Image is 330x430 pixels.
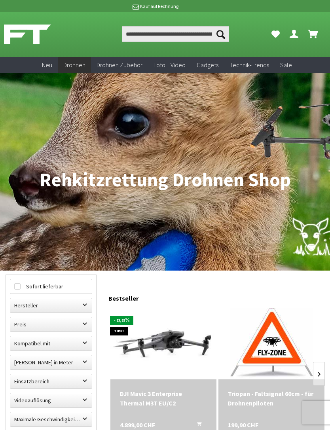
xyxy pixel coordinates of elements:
a: Drohnen Zubehör [91,57,148,73]
label: Hersteller [10,298,92,313]
label: Maximale Flughöhe in Meter [10,355,92,369]
span: Technik-Trends [229,61,269,69]
h1: Rehkitzrettung Drohnen Shop [6,170,324,190]
img: Triopan - Faltsignal 60cm - für Drohnenpiloten [230,308,313,379]
a: Gadgets [191,57,224,73]
span: Drohnen Zubehör [97,61,142,69]
a: Drohnen [58,57,91,73]
a: Foto + Video [148,57,191,73]
a: Technik-Trends [224,57,275,73]
label: Preis [10,317,92,331]
span: Gadgets [197,61,218,69]
a: Triopan - Faltsignal 60cm - für Drohnenpiloten 199,90 CHF [228,389,315,408]
label: Videoauflösung [10,393,92,407]
a: Neu [36,57,58,73]
span: 199,90 CHF [228,420,258,430]
a: Warenkorb [305,26,321,42]
img: Shop Futuretrends - zur Startseite wechseln [4,25,51,44]
a: Meine Favoriten [267,26,283,42]
span: 4.899,00 CHF [120,420,155,430]
label: Maximale Geschwindigkeit in km/h [10,412,92,426]
span: Foto + Video [154,61,186,69]
span: Sale [280,61,292,69]
a: Dein Konto [286,26,302,42]
a: Sale [275,57,298,73]
div: DJI Mavic 3 Enterprise Thermal M3T EU/C2 [120,389,207,408]
div: Bestseller [108,286,324,306]
input: Produkt, Marke, Kategorie, EAN, Artikelnummer… [122,26,229,42]
img: DJI Mavic 3 Enterprise Thermal M3T EU/C2 [110,311,216,377]
div: Triopan - Faltsignal 60cm - für Drohnenpiloten [228,389,315,408]
label: Sofort lieferbar [10,279,92,294]
label: Kompatibel mit [10,336,92,350]
span: Drohnen [63,61,85,69]
button: Suchen [212,26,229,42]
a: DJI Mavic 3 Enterprise Thermal M3T EU/C2 4.899,00 CHF In den Warenkorb [120,389,207,408]
span: Neu [42,61,52,69]
label: Einsatzbereich [10,374,92,388]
